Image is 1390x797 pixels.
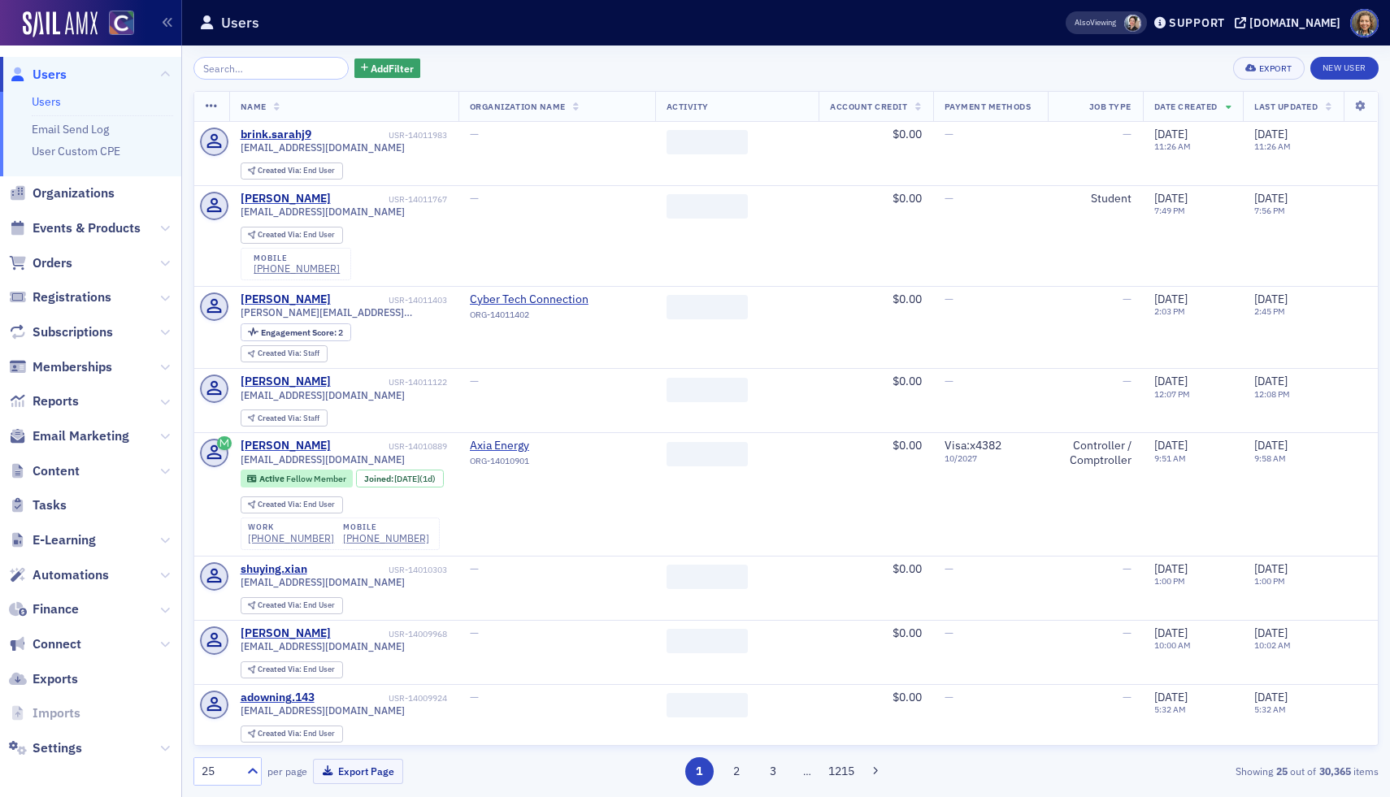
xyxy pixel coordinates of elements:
span: [DATE] [1254,292,1288,306]
span: [DATE] [1254,626,1288,640]
span: [DATE] [1154,438,1188,453]
div: End User [258,665,335,674]
span: ‌ [667,295,748,319]
time: 7:56 PM [1254,205,1285,216]
a: Users [9,66,67,84]
div: USR-14011983 [314,130,447,141]
span: Settings [33,739,82,757]
span: $0.00 [893,561,922,576]
span: Fellow Member [286,473,346,484]
span: — [470,561,479,576]
span: Date Created [1154,101,1218,112]
a: Exports [9,670,78,688]
div: USR-14011403 [333,295,447,305]
span: [DATE] [1254,438,1288,453]
time: 1:00 PM [1154,575,1185,587]
span: [EMAIL_ADDRESS][DOMAIN_NAME] [241,576,405,588]
div: End User [258,231,335,240]
span: — [945,626,953,640]
div: USR-14011122 [333,377,447,388]
img: SailAMX [23,11,98,37]
a: Active Fellow Member [247,474,345,484]
span: — [1123,292,1132,306]
span: — [470,127,479,141]
div: USR-14010889 [333,441,447,452]
span: Created Via : [258,728,303,739]
span: Created Via : [258,348,303,358]
a: Tasks [9,496,67,514]
span: [DATE] [1254,191,1288,206]
a: User Custom CPE [32,144,120,158]
time: 11:26 AM [1154,141,1191,152]
div: Staff [258,414,319,423]
button: Export [1233,57,1304,80]
span: Active [259,473,286,484]
a: [PERSON_NAME] [241,192,331,206]
a: Subscriptions [9,323,113,341]
span: Account Credit [830,101,907,112]
span: $0.00 [893,191,922,206]
span: Email Marketing [33,427,129,445]
span: — [470,191,479,206]
a: Email Marketing [9,427,129,445]
span: Imports [33,704,80,722]
a: [PERSON_NAME] [241,626,331,641]
span: ‌ [667,130,748,154]
time: 9:51 AM [1154,453,1186,464]
time: 12:08 PM [1254,388,1290,400]
time: 2:45 PM [1254,305,1285,317]
span: 10 / 2027 [945,453,1036,464]
span: Payment Methods [945,101,1032,112]
span: [DATE] [1254,690,1288,704]
input: Search… [193,57,349,80]
div: USR-14009968 [333,629,447,639]
span: [DATE] [394,473,419,484]
time: 7:49 PM [1154,205,1185,216]
a: Finance [9,600,79,618]
div: adowning.143 [241,691,315,705]
span: Created Via : [258,664,303,674]
button: 3 [759,757,788,786]
div: Joined: 2025-08-28 00:00:00 [356,470,444,487]
span: ‌ [667,565,748,589]
span: [EMAIL_ADDRESS][DOMAIN_NAME] [241,453,405,466]
a: Memberships [9,358,112,376]
span: [EMAIL_ADDRESS][DOMAIN_NAME] [241,389,405,401]
time: 9:58 AM [1254,453,1286,464]
a: Settings [9,739,82,757]
span: ‌ [667,194,748,219]
div: Showing out of items [995,764,1379,778]
a: [PERSON_NAME] [241,292,331,307]
div: USR-14010303 [310,565,447,575]
a: [PHONE_NUMBER] [248,532,334,544]
span: Connect [33,635,81,653]
span: Organizations [33,184,115,202]
div: work [248,522,334,532]
a: E-Learning [9,531,96,549]
span: — [470,626,479,640]
time: 10:00 AM [1154,639,1191,651]
span: — [945,127,953,141]
span: Activity [667,101,709,112]
div: ORG-14010901 [470,456,618,472]
span: [DATE] [1254,127,1288,141]
span: Content [33,462,80,480]
span: [DATE] [1154,561,1188,576]
span: Axia Energy [470,439,618,453]
div: ORG-14011402 [470,310,618,326]
a: Connect [9,635,81,653]
span: Created Via : [258,165,303,175]
span: — [1123,374,1132,388]
a: Reports [9,392,79,410]
label: per page [267,764,307,778]
span: [PERSON_NAME][EMAIL_ADDRESS][DOMAIN_NAME] [241,306,447,318]
span: Profile [1350,9,1379,37]
a: Orders [9,254,72,272]
time: 12:07 PM [1154,388,1190,400]
a: Events & Products [9,219,141,237]
span: Last Updated [1254,101,1318,112]
span: Orders [33,254,72,272]
a: shuying.xian [241,562,307,577]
